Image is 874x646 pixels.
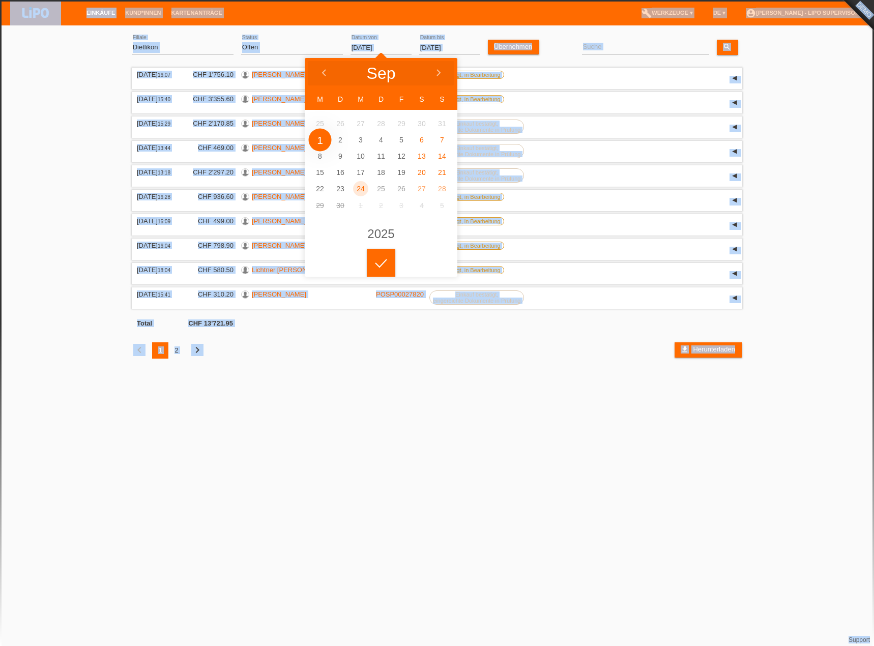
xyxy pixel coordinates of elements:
label: Einkauf bestätigt, eingereichte Dokumente in Prüfung [429,168,524,183]
div: CHF 936.60 [185,193,234,200]
div: [DATE] [137,120,178,127]
span: 16:07 [158,72,170,78]
b: CHF 13'721.95 [188,319,233,327]
div: [DATE] [137,95,178,103]
a: account_circle[PERSON_NAME] - LIPO Supervisor ▾ [741,10,869,16]
i: account_circle [746,8,756,18]
a: DE ▾ [708,10,731,16]
a: search [717,40,738,55]
a: POSP00027820 [376,290,424,298]
div: [DATE] [137,144,178,152]
span: 15:41 [158,292,170,298]
div: CHF 3'355.60 [185,95,234,103]
a: Kartenanträge [166,10,227,16]
label: Einkauf bestätigt, eingereichte Dokumente in Prüfung [429,120,524,134]
div: auf-/zuklappen [727,242,742,257]
label: Einkauf bestätigt, eingereichte Dokumente in Prüfung [429,290,524,305]
div: CHF 310.20 [185,290,234,298]
div: [DATE] [137,71,178,78]
b: Total [137,319,152,327]
div: [DATE] [137,217,178,225]
a: [PERSON_NAME] [252,217,306,225]
div: CHF 798.90 [185,242,234,249]
div: CHF 580.50 [185,266,234,274]
a: download Herunterladen [675,342,742,358]
div: auf-/zuklappen [727,71,742,86]
span: 15:29 [158,121,170,127]
a: Kund*innen [120,10,166,16]
label: Unbestätigt, in Bearbeitung [429,71,504,79]
div: [DATE] [137,242,178,249]
div: auf-/zuklappen [727,95,742,110]
div: auf-/zuklappen [727,266,742,281]
span: 16:04 [158,243,170,249]
div: auf-/zuklappen [727,144,742,159]
a: LIPO pay [10,21,61,28]
div: CHF 2'170.85 [185,120,234,127]
div: [DATE] [137,290,178,298]
label: Unbestätigt, in Bearbeitung [429,95,504,103]
a: buildWerkzeuge ▾ [636,10,698,16]
div: auf-/zuklappen [727,120,742,135]
div: auf-/zuklappen [727,217,742,232]
i: chevron_right [191,344,203,356]
label: Unbestätigt, in Bearbeitung [429,242,504,250]
label: Einkauf bestätigt, eingereichte Dokumente in Prüfung [429,144,524,158]
div: auf-/zuklappen [727,290,742,306]
i: build [642,8,652,18]
span: 18:04 [158,268,170,273]
span: 13:18 [158,170,170,175]
a: Übernehmen [488,40,539,54]
i: search [723,43,731,51]
i: chevron_left [133,344,145,356]
a: [PERSON_NAME] [252,168,306,176]
div: 1 [152,342,168,359]
a: Lichtner [PERSON_NAME] Jet [252,266,342,274]
div: 2 [168,342,185,359]
a: [PERSON_NAME] [252,95,306,103]
label: Unbestätigt, in Bearbeitung [429,217,504,225]
a: [PERSON_NAME] [252,144,306,152]
div: 2025 [367,228,394,240]
label: Unbestätigt, in Bearbeitung [429,266,504,274]
span: 16:09 [158,219,170,224]
div: CHF 1'756.10 [185,71,234,78]
span: 15:40 [158,97,170,102]
div: auf-/zuklappen [727,193,742,208]
a: [PERSON_NAME] [252,242,306,249]
div: CHF 2'297.20 [185,168,234,176]
span: 13:44 [158,145,170,151]
div: [DATE] [137,193,178,200]
a: [PERSON_NAME] [252,120,306,127]
div: CHF 499.00 [185,217,234,225]
div: Sep [367,65,396,81]
div: CHF 469.00 [185,144,234,152]
a: [PERSON_NAME] [252,71,306,78]
i: download [681,345,689,354]
span: 16:28 [158,194,170,200]
span: Herunterladen [693,345,735,353]
label: Unbestätigt, in Bearbeitung [429,193,504,201]
div: [DATE] [137,168,178,176]
a: Support [849,636,870,643]
a: [PERSON_NAME] [252,290,306,298]
div: auf-/zuklappen [727,168,742,184]
a: Einkäufe [81,10,120,16]
a: [PERSON_NAME] [252,193,306,200]
div: [DATE] [137,266,178,274]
